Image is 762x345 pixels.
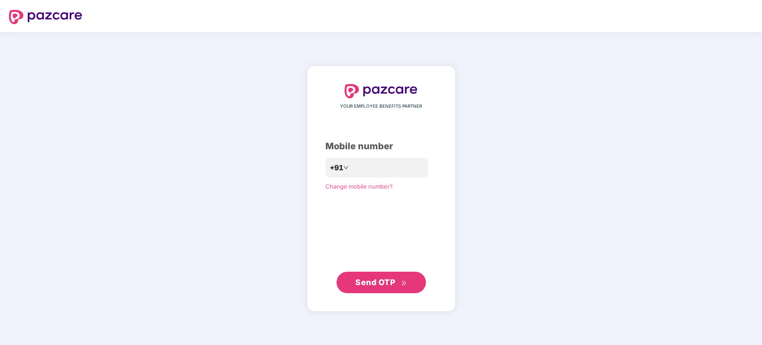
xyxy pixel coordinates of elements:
img: logo [345,84,418,98]
span: double-right [401,280,407,286]
button: Send OTPdouble-right [337,272,426,293]
span: +91 [330,162,343,173]
div: Mobile number [325,139,437,153]
span: down [343,165,349,170]
a: Change mobile number? [325,183,393,190]
span: YOUR EMPLOYEE BENEFITS PARTNER [340,103,422,110]
span: Send OTP [355,278,395,287]
img: logo [9,10,82,24]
